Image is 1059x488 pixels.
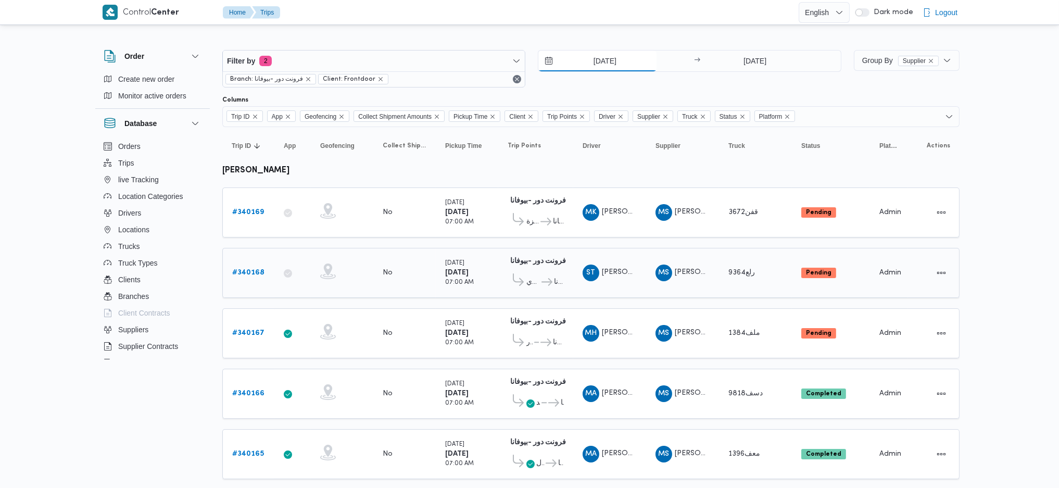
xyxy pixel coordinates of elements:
button: Geofencing [316,137,368,154]
span: 2 active filters [259,56,272,66]
span: Collect Shipment Amounts [358,111,432,122]
div: Muhammad Slah Abadalltaif Alshrif [655,325,672,342]
span: MA [585,385,597,402]
button: Suppliers [99,321,206,338]
b: [DATE] [445,451,469,457]
span: فرونت دور -بيوفانا [558,457,564,470]
button: Pickup Time [441,137,493,154]
span: [PERSON_NAME] [PERSON_NAME] [602,450,723,457]
span: Completed [801,449,846,459]
span: Admin [879,209,901,216]
button: Open list of options [945,112,953,121]
b: [DATE] [445,330,469,336]
span: Branch: فرونت دور -بيوفانا [230,74,303,84]
span: live Tracking [118,173,159,186]
button: Truck [724,137,787,154]
button: Remove Platform from selection in this group [784,114,790,120]
span: Platform [759,111,783,122]
button: Devices [99,355,206,371]
span: Completed [801,389,846,399]
span: Client [509,111,525,122]
span: Supplier [637,111,660,122]
span: MK [585,204,597,221]
div: No [383,389,393,398]
small: 07:00 AM [445,280,474,285]
b: # 340166 [232,390,264,397]
button: Monitor active orders [99,87,206,104]
span: Branch: فرونت دور -بيوفانا [225,74,316,84]
span: Supplier Contracts [118,340,178,353]
b: Pending [806,270,831,276]
small: [DATE] [445,321,464,327]
small: 07:00 AM [445,401,474,406]
span: Pending [801,268,836,278]
span: MS [659,385,670,402]
div: Muhammad Slah Abadalltaif Alshrif [655,385,672,402]
h3: Database [124,117,157,130]
span: قسم الشيخ زايد [536,397,540,409]
span: [PERSON_NAME] [675,269,734,276]
span: Trip ID; Sorted in descending order [232,142,251,150]
button: Trucks [99,238,206,255]
span: Pickup Time [453,111,487,122]
button: Platform [875,137,902,154]
span: قسم المعادي [526,276,540,289]
span: [PERSON_NAME] [PERSON_NAME] [602,390,723,396]
span: [PERSON_NAME] [675,208,734,215]
span: App [284,142,296,150]
span: Client Contracts [118,307,170,319]
span: Pickup Time [445,142,482,150]
button: Actions [933,204,950,221]
b: [PERSON_NAME] [222,167,289,174]
button: Trips [99,155,206,171]
span: دسف9818 [728,390,763,397]
div: Muhammad Ahmad Abadalftah Muhammad [583,385,599,402]
span: Supplier [898,56,939,66]
b: [DATE] [445,209,469,216]
a: #340165 [232,448,264,460]
span: Collect Shipment Amounts [354,110,445,122]
b: فرونت دور -بيوفانا [510,379,566,385]
span: [PERSON_NAME] [PERSON_NAME] [602,208,723,215]
button: Actions [933,446,950,462]
input: Press the down key to open a popover containing a calendar. [703,51,807,71]
span: [PERSON_NAME] [PERSON_NAME] [602,269,723,276]
button: Filter by2 active filters [223,51,525,71]
span: Status [720,111,737,122]
button: Order [104,50,201,62]
span: Client [505,110,538,122]
span: Admin [879,269,901,276]
span: قفن3672 [728,209,758,216]
span: Platform [754,110,796,122]
span: Trip ID [226,110,263,122]
span: Supplier [633,110,673,122]
span: Client: Frontdoor [318,74,388,84]
span: [PERSON_NAME] [675,450,734,457]
span: ST [587,265,596,281]
button: Trip IDSorted in descending order [228,137,269,154]
span: Admin [879,451,901,457]
span: Status [801,142,821,150]
b: [DATE] [445,269,469,276]
img: X8yXhbKr1z7QwAAAABJRU5ErkJggg== [103,5,118,20]
span: Collect Shipment Amounts [383,142,426,150]
span: Truck [728,142,745,150]
button: Status [797,137,865,154]
button: Trips [252,6,280,19]
span: Devices [118,357,144,369]
div: No [383,329,393,338]
button: Truck Types [99,255,206,271]
b: فرونت دور -بيوفانا [510,439,566,446]
a: #340169 [232,206,264,219]
a: #340166 [232,387,264,400]
span: Suppliers [118,323,148,336]
button: Driver [578,137,641,154]
div: Mahmood Kamal Abadalghni Mahmood Ibrahem [583,204,599,221]
b: # 340165 [232,451,264,457]
div: Saaid Throt Mahmood Radhwan [583,265,599,281]
span: رلع9364 [728,269,755,276]
h3: Order [124,50,144,62]
span: فرونت دور -بيوفانا [553,336,564,349]
input: Press the down key to open a popover containing a calendar. [538,51,657,71]
span: معف1396 [728,451,760,457]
